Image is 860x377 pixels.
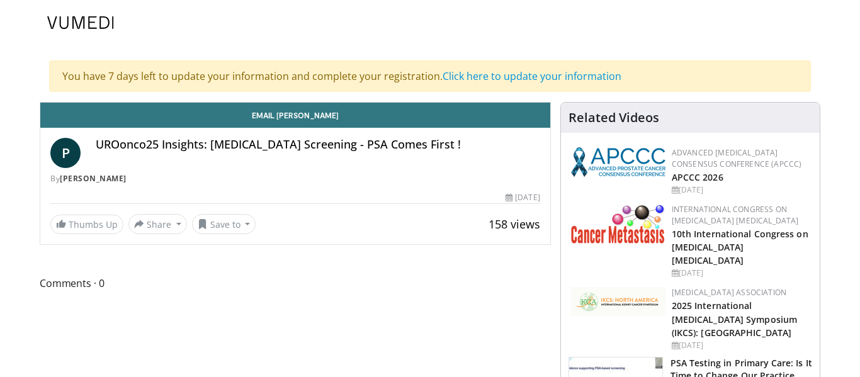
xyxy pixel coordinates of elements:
[192,214,256,234] button: Save to
[672,300,797,338] a: 2025 International [MEDICAL_DATA] Symposium (IKCS): [GEOGRAPHIC_DATA]
[128,214,187,234] button: Share
[50,215,123,234] a: Thumbs Up
[49,60,811,92] div: You have 7 days left to update your information and complete your registration.
[672,171,723,183] a: APCCC 2026
[571,147,665,177] img: 92ba7c40-df22-45a2-8e3f-1ca017a3d5ba.png.150x105_q85_autocrop_double_scale_upscale_version-0.2.png
[672,147,802,169] a: Advanced [MEDICAL_DATA] Consensus Conference (APCCC)
[47,16,114,29] img: VuMedi Logo
[60,173,127,184] a: [PERSON_NAME]
[571,287,665,316] img: fca7e709-d275-4aeb-92d8-8ddafe93f2a6.png.150x105_q85_autocrop_double_scale_upscale_version-0.2.png
[96,138,540,152] h4: UROonco25 Insights: [MEDICAL_DATA] Screening - PSA Comes First !
[672,287,786,298] a: [MEDICAL_DATA] Association
[672,184,810,196] div: [DATE]
[571,204,665,244] img: 6ff8bc22-9509-4454-a4f8-ac79dd3b8976.png.150x105_q85_autocrop_double_scale_upscale_version-0.2.png
[569,110,659,125] h4: Related Videos
[489,217,540,232] span: 158 views
[672,267,810,279] div: [DATE]
[40,275,551,291] span: Comments 0
[50,173,540,184] div: By
[50,138,81,168] a: P
[443,69,621,83] a: Click here to update your information
[40,103,550,128] a: Email [PERSON_NAME]
[506,192,540,203] div: [DATE]
[672,204,799,226] a: International Congress on [MEDICAL_DATA] [MEDICAL_DATA]
[672,340,810,351] div: [DATE]
[672,228,808,266] a: 10th International Congress on [MEDICAL_DATA] [MEDICAL_DATA]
